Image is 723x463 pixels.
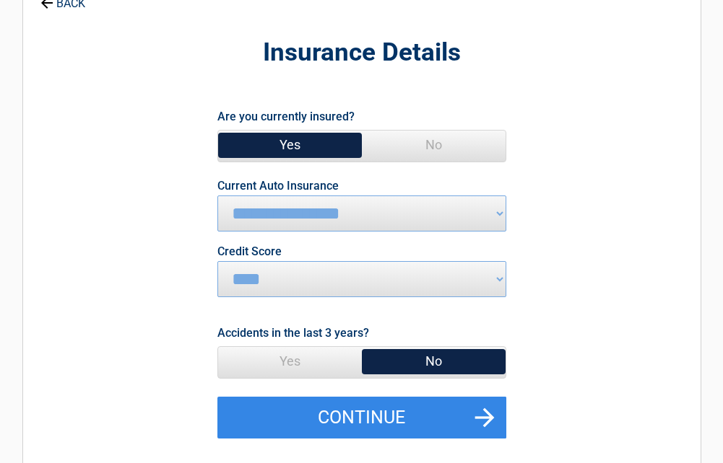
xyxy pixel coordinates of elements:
[362,131,506,159] span: No
[217,246,282,257] label: Credit Score
[217,107,355,126] label: Are you currently insured?
[362,347,506,376] span: No
[217,323,369,343] label: Accidents in the last 3 years?
[218,131,362,159] span: Yes
[103,36,621,70] h2: Insurance Details
[217,397,506,438] button: Continue
[217,180,339,192] label: Current Auto Insurance
[218,347,362,376] span: Yes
